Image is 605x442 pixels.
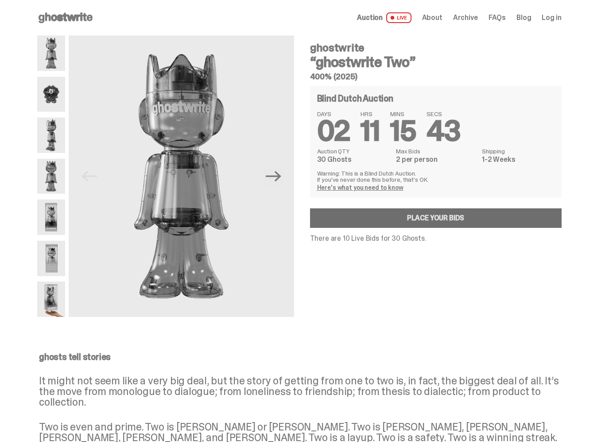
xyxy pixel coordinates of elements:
h3: “ghostwrite Two” [310,55,562,69]
span: LIVE [386,12,411,23]
dd: 1-2 Weeks [482,156,554,163]
span: 43 [427,113,461,149]
span: 11 [361,113,380,149]
span: 15 [390,113,416,149]
p: ghosts tell stories [39,352,559,361]
a: Auction LIVE [357,12,411,23]
a: Here's what you need to know [317,184,403,192]
span: MINS [390,111,416,117]
span: Auction [357,14,383,21]
p: It might not seem like a very big deal, but the story of getting from one to two is, in fact, the... [39,376,559,407]
p: There are 10 Live Bids for 30 Ghosts. [310,235,562,242]
dd: 2 per person [396,156,477,163]
p: Warning: This is a Blind Dutch Auction. If you’ve never done this before, that’s OK. [317,170,555,183]
button: Next [264,167,283,186]
dd: 30 Ghosts [317,156,391,163]
span: SECS [427,111,461,117]
h5: 400% (2025) [310,73,562,81]
img: ghostwrite_Two_Last.png [37,282,66,317]
img: ghostwrite_Two_13.png [37,77,66,112]
a: Place your Bids [310,208,562,228]
a: FAQs [489,14,506,21]
a: About [422,14,442,21]
img: ghostwrite_Two_8.png [37,159,66,194]
h4: Blind Dutch Auction [317,94,393,103]
h4: ghostwrite [310,43,562,53]
span: DAYS [317,111,350,117]
span: 02 [317,113,350,149]
dt: Auction QTY [317,148,391,154]
a: Log in [542,14,561,21]
a: Archive [453,14,478,21]
dt: Shipping [482,148,554,154]
a: Blog [516,14,531,21]
img: ghostwrite_Two_17.png [37,241,66,276]
img: ghostwrite_Two_1.png [69,35,294,317]
img: ghostwrite_Two_1.png [37,35,66,71]
dt: Max Bids [396,148,477,154]
img: ghostwrite_Two_2.png [37,117,66,153]
span: HRS [361,111,380,117]
img: ghostwrite_Two_14.png [37,199,66,235]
